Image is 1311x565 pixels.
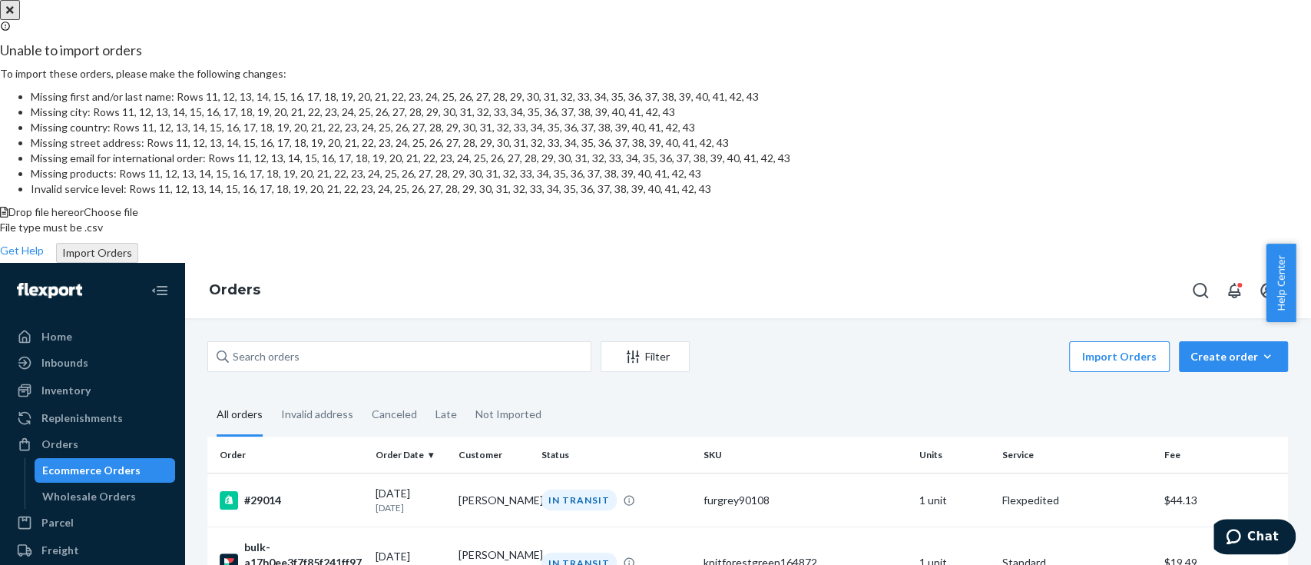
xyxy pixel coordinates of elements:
li: Missing country: Rows 11, 12, 13, 14, 15, 16, 17, 18, 19, 20, 21, 22, 23, 24, 25, 26, 27, 28, 29,... [31,120,1311,135]
li: Missing city: Rows 11, 12, 13, 14, 15, 16, 17, 18, 19, 20, 21, 22, 23, 24, 25, 26, 27, 28, 29, 30... [31,105,1311,120]
span: Drop file here [8,205,74,218]
li: Missing email for international order: Rows 11, 12, 13, 14, 15, 16, 17, 18, 19, 20, 21, 22, 23, 2... [31,151,1311,166]
li: Invalid service level: Rows 11, 12, 13, 14, 15, 16, 17, 18, 19, 20, 21, 22, 23, 24, 25, 26, 27, 2... [31,181,1311,197]
button: Import Orders [56,243,138,263]
span: Chat [34,11,65,25]
li: Missing products: Rows 11, 12, 13, 14, 15, 16, 17, 18, 19, 20, 21, 22, 23, 24, 25, 26, 27, 28, 29... [31,166,1311,181]
li: Missing street address: Rows 11, 12, 13, 14, 15, 16, 17, 18, 19, 20, 21, 22, 23, 24, 25, 26, 27, ... [31,135,1311,151]
li: Missing first and/or last name: Rows 11, 12, 13, 14, 15, 16, 17, 18, 19, 20, 21, 22, 23, 24, 25, ... [31,89,1311,105]
span: Choose file [84,205,138,218]
span: or [74,205,84,218]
